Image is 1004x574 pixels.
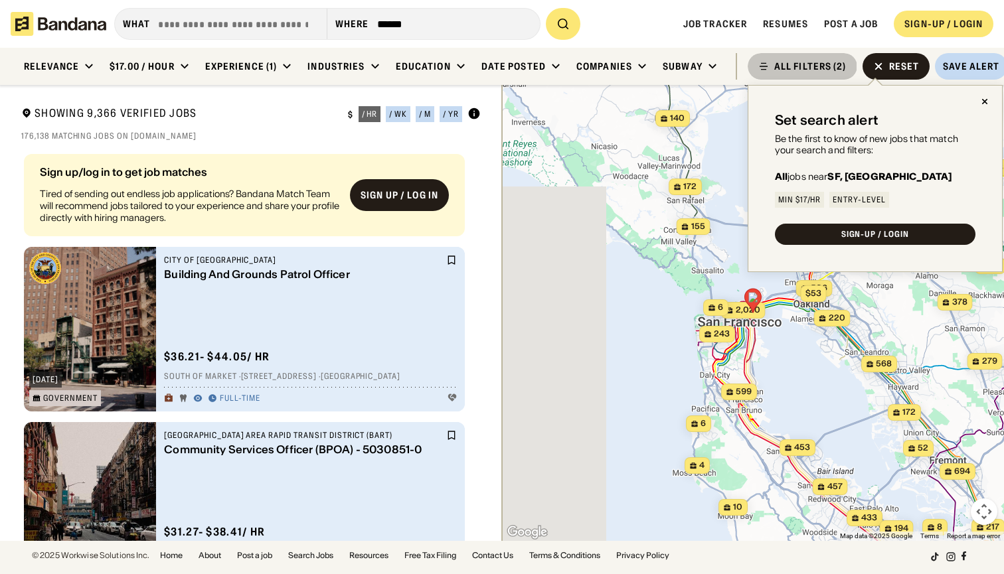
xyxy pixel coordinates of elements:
div: Industries [307,60,365,72]
div: Full-time [220,394,260,404]
div: Date Posted [481,60,546,72]
span: 599 [736,386,752,397]
div: Subway [663,60,703,72]
a: Free Tax Filing [404,551,456,559]
a: Home [160,551,183,559]
div: / wk [389,110,407,118]
div: Building And Grounds Patrol Officer [164,268,444,281]
a: Contact Us [472,551,513,559]
a: Report a map error [947,532,1000,539]
div: Experience (1) [205,60,278,72]
span: 140 [670,113,685,124]
span: 10 [733,502,742,513]
div: / m [419,110,431,118]
b: SF, [GEOGRAPHIC_DATA] [827,171,952,182]
a: Post a job [824,18,878,30]
a: Post a job [237,551,272,559]
span: Map data ©2025 Google [840,532,912,539]
a: Privacy Policy [616,551,669,559]
div: what [123,18,150,30]
img: Google [505,524,549,541]
div: South of Market · [STREET_ADDRESS] · [GEOGRAPHIC_DATA] [164,372,457,382]
div: © 2025 Workwise Solutions Inc. [32,551,149,559]
a: Resumes [763,18,808,30]
div: jobs near [775,172,953,181]
div: Save Alert [943,60,999,72]
span: 568 [876,358,892,370]
div: [GEOGRAPHIC_DATA] Area Rapid Transit District (BART) [164,430,444,441]
span: 172 [902,407,916,418]
a: Job Tracker [683,18,747,30]
span: 694 [954,466,970,477]
span: 457 [827,481,843,492]
div: Relevance [24,60,79,72]
div: SIGN-UP / LOGIN [904,18,983,30]
div: Government [43,394,98,402]
div: grid [21,149,481,541]
div: Companies [576,60,632,72]
span: 6 [718,302,723,313]
div: Min $17/hr [778,196,821,204]
a: Search Jobs [288,551,333,559]
div: $ 31.27 - $38.41 / hr [164,525,265,539]
div: City of [GEOGRAPHIC_DATA] [164,255,444,265]
span: 220 [829,313,845,324]
a: Terms & Conditions [529,551,600,559]
div: Entry-Level [833,196,886,204]
span: 279 [982,356,997,367]
div: Set search alert [775,112,879,128]
a: Open this area in Google Maps (opens a new window) [505,524,549,541]
div: / hr [362,110,378,118]
div: 176,138 matching jobs on [DOMAIN_NAME] [21,131,481,141]
button: Map camera controls [971,498,997,525]
span: 194 [894,523,908,534]
b: All [775,171,788,182]
div: $ 36.21 - $44.05 / hr [164,350,270,364]
span: 8 [937,522,942,533]
div: Sign up / Log in [361,189,438,201]
div: SIGN-UP / LOGIN [841,230,909,238]
div: Sign up/log in to get job matches [40,167,339,188]
span: 172 [683,181,697,192]
span: 4 [699,460,705,471]
a: Resources [349,551,388,559]
span: 155 [691,221,705,232]
span: 506 [811,283,827,294]
span: 433 [861,512,877,524]
img: Bandana logotype [11,12,106,36]
div: Showing 9,366 Verified Jobs [21,106,337,123]
div: Community Services Officer (BPOA) - 5030851-0 [164,443,444,456]
a: About [199,551,221,559]
div: [DATE] [33,376,58,384]
div: Education [396,60,451,72]
span: 52 [918,443,928,454]
span: $53 [805,288,821,298]
a: Terms (opens in new tab) [920,532,939,539]
span: 217 [986,522,999,533]
span: 378 [952,297,967,308]
span: 243 [714,328,730,340]
div: ALL FILTERS (2) [774,62,847,71]
span: 453 [794,442,810,453]
div: Be the first to know of new jobs that match your search and filters: [775,133,975,156]
img: City of San Francisco logo [29,252,61,284]
div: Reset [889,62,920,71]
div: $ [348,109,353,120]
span: 6 [701,418,706,429]
div: / yr [443,110,459,118]
div: Tired of sending out endless job applications? Bandana Match Team will recommend jobs tailored to... [40,188,339,224]
div: Where [335,18,369,30]
div: $17.00 / hour [110,60,175,72]
span: 2,020 [736,305,760,316]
